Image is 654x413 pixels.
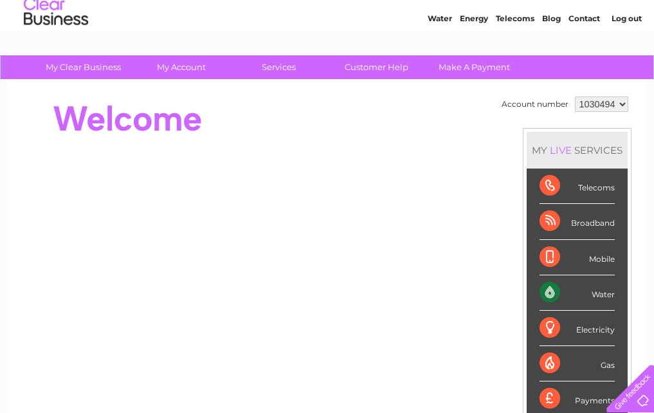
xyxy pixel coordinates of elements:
a: My Clear Business [30,55,136,79]
a: Water [428,55,452,64]
div: Broadband [540,204,615,239]
div: Water [540,275,615,311]
div: MY SERVICES [527,132,628,169]
div: Electricity [540,311,615,346]
td: Account number [498,93,572,115]
a: Customer Help [323,55,430,79]
div: Gas [540,346,615,381]
a: Make A Payment [421,55,527,79]
a: Contact [568,55,600,64]
a: Blog [542,55,561,64]
a: My Account [128,55,234,79]
a: 0333 014 3131 [412,6,500,23]
a: Energy [460,55,488,64]
div: Mobile [540,240,615,275]
div: Clear Business is a trading name of Verastar Limited (registered in [GEOGRAPHIC_DATA] No. 3667643... [24,7,631,62]
div: Telecoms [540,169,615,204]
a: Telecoms [496,55,534,64]
a: Services [226,55,332,79]
a: Log out [612,55,642,64]
img: logo.png [23,33,89,73]
div: LIVE [547,144,574,156]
